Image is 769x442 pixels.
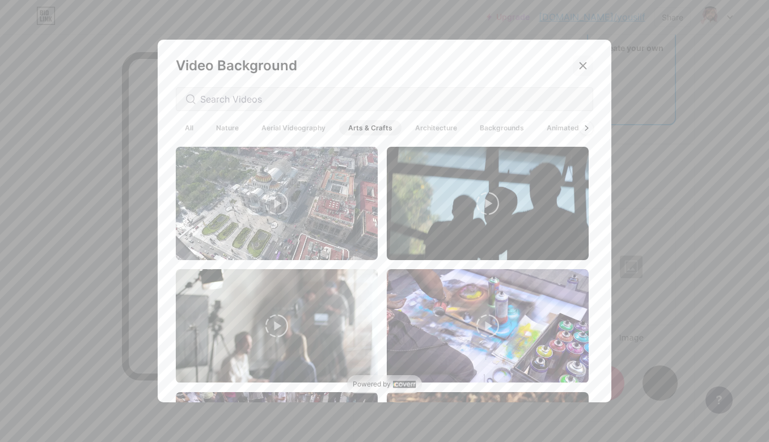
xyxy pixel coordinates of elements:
[353,380,391,389] span: Powered by
[406,120,466,135] span: Architecture
[207,120,248,135] span: Nature
[339,120,402,135] span: Arts & Crafts
[471,120,533,135] span: Backgrounds
[176,120,202,135] span: All
[538,120,588,135] span: Animated
[252,120,335,135] span: Aerial Videography
[200,92,584,106] input: Search Videos
[176,57,297,74] span: Video Background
